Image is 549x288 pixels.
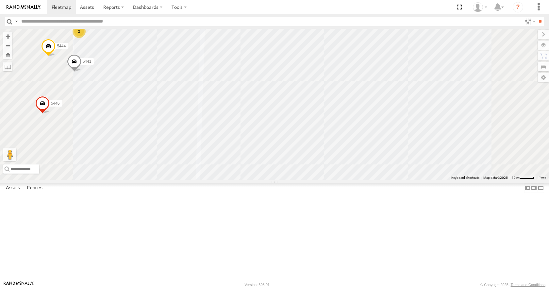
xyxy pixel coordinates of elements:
[3,184,23,193] label: Assets
[511,283,545,287] a: Terms and Conditions
[57,44,66,49] span: 5444
[471,2,490,12] div: Todd Sigmon
[3,41,12,50] button: Zoom out
[4,281,34,288] a: Visit our Website
[83,59,91,64] span: 5441
[14,17,19,26] label: Search Query
[480,283,545,287] div: © Copyright 2025 -
[3,32,12,41] button: Zoom in
[524,183,531,193] label: Dock Summary Table to the Left
[7,5,41,9] img: rand-logo.svg
[3,50,12,59] button: Zoom Home
[539,176,546,179] a: Terms (opens in new tab)
[73,25,86,38] div: 2
[451,176,479,180] button: Keyboard shortcuts
[513,2,523,12] i: ?
[510,176,536,180] button: Map Scale: 10 m per 41 pixels
[538,183,544,193] label: Hide Summary Table
[24,184,46,193] label: Fences
[512,176,519,179] span: 10 m
[3,62,12,71] label: Measure
[531,183,537,193] label: Dock Summary Table to the Right
[538,73,549,82] label: Map Settings
[3,148,16,161] button: Drag Pegman onto the map to open Street View
[245,283,270,287] div: Version: 308.01
[51,101,60,106] span: 5446
[522,17,536,26] label: Search Filter Options
[483,176,508,179] span: Map data ©2025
